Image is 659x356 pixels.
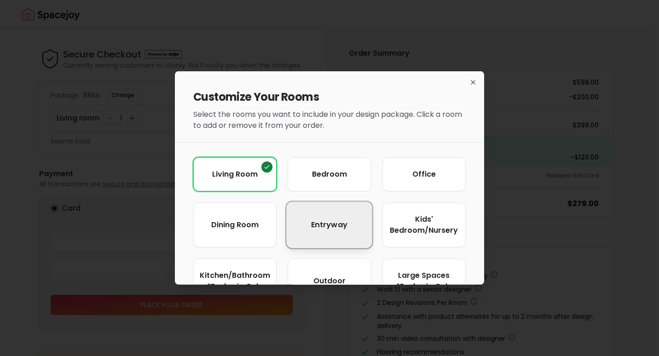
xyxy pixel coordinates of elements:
span: Dining Room [211,219,259,230]
button: Add Kids' Bedroom/Nursery [382,202,466,247]
button: Add Bedroom [288,157,371,191]
p: Select the rooms you want to include in your design package. Click a room to add or remove it fro... [193,109,466,131]
span: Living Room [212,169,258,180]
span: Bedroom [312,169,347,180]
span: Kitchen/Bathroom *Euphoria Only [200,270,270,292]
span: entryway [311,219,347,230]
span: Outdoor [313,276,346,287]
button: Add Dining Room [193,202,277,247]
button: Add entryway [287,201,373,248]
span: Kids' Bedroom/Nursery [390,214,458,236]
button: Add Large Spaces *Euphoria Only [382,258,466,304]
button: Add Office [382,157,466,191]
button: Add Kitchen/Bathroom *Euphoria Only [193,258,277,304]
span: Large Spaces *Euphoria Only [394,270,454,292]
button: Add Outdoor [288,258,371,304]
span: Office [412,169,436,180]
h2: Customize Your Rooms [193,90,466,104]
button: Remove Living Room [193,157,277,191]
